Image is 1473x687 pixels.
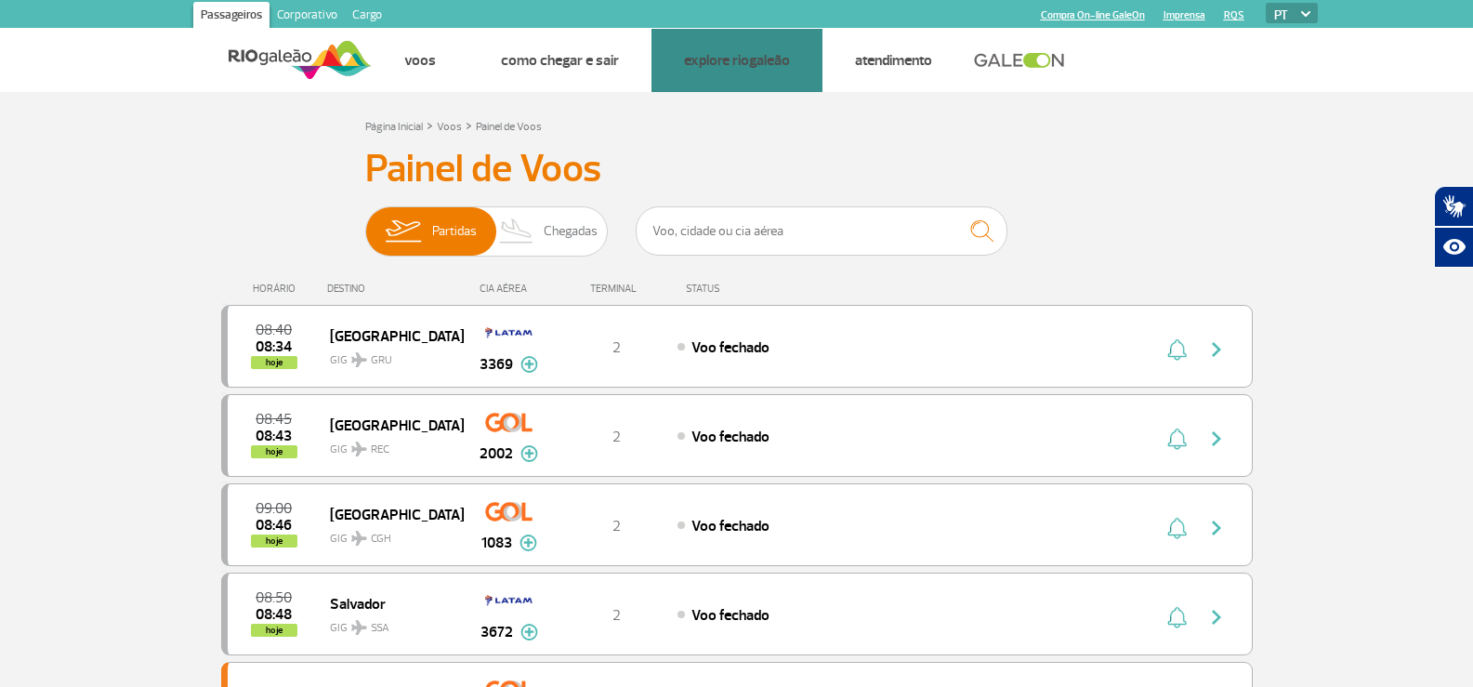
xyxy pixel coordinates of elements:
span: REC [371,442,389,458]
span: Chegadas [544,207,598,256]
img: sino-painel-voo.svg [1167,338,1187,361]
span: Voo fechado [691,606,769,625]
span: 1083 [481,532,512,554]
button: Abrir tradutor de língua de sinais. [1434,186,1473,227]
a: Passageiros [193,2,270,32]
span: 2025-08-27 08:43:32 [256,429,292,443]
img: seta-direita-painel-voo.svg [1205,428,1228,450]
span: GIG [330,342,449,369]
img: mais-info-painel-voo.svg [520,445,538,462]
span: 2 [612,606,621,625]
a: Painel de Voos [476,120,542,134]
span: hoje [251,624,297,637]
span: [GEOGRAPHIC_DATA] [330,502,449,526]
span: SSA [371,620,389,637]
a: Imprensa [1164,9,1205,21]
img: seta-direita-painel-voo.svg [1205,517,1228,539]
input: Voo, cidade ou cia aérea [636,206,1007,256]
span: GIG [330,431,449,458]
span: Salvador [330,591,449,615]
a: Voos [404,51,436,70]
button: Abrir recursos assistivos. [1434,227,1473,268]
img: mais-info-painel-voo.svg [519,535,537,551]
div: HORÁRIO [227,283,328,295]
a: Cargo [345,2,389,32]
span: Voo fechado [691,428,769,446]
a: Atendimento [855,51,932,70]
a: Corporativo [270,2,345,32]
span: GIG [330,521,449,548]
a: Página Inicial [365,120,423,134]
span: Voo fechado [691,338,769,357]
a: Compra On-line GaleOn [1041,9,1145,21]
h3: Painel de Voos [365,146,1109,192]
img: destiny_airplane.svg [351,352,367,367]
a: > [427,114,433,136]
span: 2002 [480,443,513,465]
img: mais-info-painel-voo.svg [520,356,538,373]
img: mais-info-painel-voo.svg [520,624,538,641]
div: CIA AÉREA [463,283,556,295]
img: sino-painel-voo.svg [1167,517,1187,539]
div: STATUS [677,283,828,295]
span: [GEOGRAPHIC_DATA] [330,413,449,437]
a: RQS [1224,9,1244,21]
img: sino-painel-voo.svg [1167,606,1187,628]
div: TERMINAL [556,283,677,295]
span: 2025-08-27 09:00:00 [256,502,292,515]
span: 2025-08-27 08:34:00 [256,340,292,353]
span: CGH [371,531,391,548]
span: 3672 [480,621,513,643]
a: > [466,114,472,136]
span: GIG [330,610,449,637]
span: 2 [612,428,621,446]
div: DESTINO [327,283,463,295]
span: GRU [371,352,392,369]
span: 2 [612,517,621,535]
span: 2025-08-27 08:45:00 [256,413,292,426]
img: seta-direita-painel-voo.svg [1205,338,1228,361]
span: 2025-08-27 08:40:00 [256,324,292,337]
span: 3369 [480,353,513,376]
img: seta-direita-painel-voo.svg [1205,606,1228,628]
a: Explore RIOgaleão [684,51,790,70]
img: destiny_airplane.svg [351,442,367,456]
img: destiny_airplane.svg [351,620,367,635]
img: sino-painel-voo.svg [1167,428,1187,450]
span: Voo fechado [691,517,769,535]
span: hoje [251,356,297,369]
a: Como chegar e sair [501,51,619,70]
span: 2025-08-27 08:50:00 [256,591,292,604]
span: hoje [251,445,297,458]
div: Plugin de acessibilidade da Hand Talk. [1434,186,1473,268]
img: slider-desembarque [490,207,545,256]
span: Partidas [432,207,477,256]
span: 2025-08-27 08:46:32 [256,519,292,532]
span: [GEOGRAPHIC_DATA] [330,324,449,348]
span: 2 [612,338,621,357]
span: hoje [251,535,297,548]
span: 2025-08-27 08:48:03 [256,608,292,621]
img: destiny_airplane.svg [351,531,367,546]
img: slider-embarque [374,207,432,256]
a: Voos [437,120,462,134]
